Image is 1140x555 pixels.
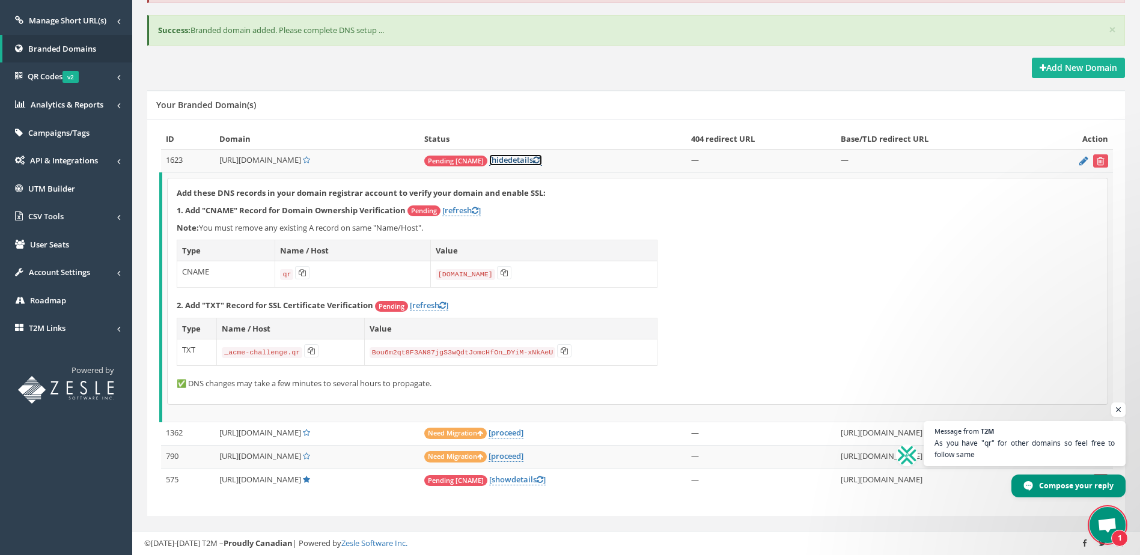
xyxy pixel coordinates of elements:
[442,205,481,216] a: [refresh]
[303,154,310,165] a: Set Default
[934,437,1115,460] span: As you have "qr" for other domains so feel free to follow same
[219,450,301,461] span: [URL][DOMAIN_NAME]
[62,71,79,83] span: v2
[686,446,836,469] td: —
[436,269,495,280] code: [DOMAIN_NAME]
[686,422,836,446] td: —
[492,154,508,165] span: hide
[275,240,430,261] th: Name / Host
[219,154,301,165] span: [URL][DOMAIN_NAME]
[217,318,365,339] th: Name / Host
[492,474,511,485] span: show
[28,211,64,222] span: CSV Tools
[686,129,836,150] th: 404 redirect URL
[489,474,546,485] a: [showdetails]
[161,422,215,446] td: 1362
[30,295,66,306] span: Roadmap
[430,240,657,261] th: Value
[224,538,293,548] strong: Proudly Canadian
[28,43,96,54] span: Branded Domains
[1032,58,1125,78] a: Add New Domain
[489,154,542,166] a: [hidedetails]
[934,428,979,434] span: Message from
[424,451,487,462] span: Need Migration
[156,100,256,109] h5: Your Branded Domain(s)
[28,183,75,194] span: UTM Builder
[424,428,487,439] span: Need Migration
[364,318,657,339] th: Value
[836,446,1034,469] td: [URL][DOMAIN_NAME]
[1034,129,1113,150] th: Action
[177,240,275,261] th: Type
[177,378,1099,389] p: ✅ DNS changes may take a few minutes to several hours to propagate.
[489,427,523,438] a: [proceed]
[147,15,1125,46] div: Branded domain added. Please complete DNS setup ...
[419,129,687,150] th: Status
[177,261,275,288] td: CNAME
[1090,507,1126,543] div: Open chat
[219,427,301,438] span: [URL][DOMAIN_NAME]
[158,25,191,35] b: Success:
[1039,475,1114,496] span: Compose your reply
[219,474,301,485] span: [URL][DOMAIN_NAME]
[72,365,114,375] span: Powered by
[836,129,1034,150] th: Base/TLD redirect URL
[1109,23,1116,36] button: ×
[303,474,310,485] a: Default
[280,269,293,280] code: qr
[686,150,836,173] td: —
[30,239,69,250] span: User Seats
[1111,530,1128,547] span: 1
[29,267,90,277] span: Account Settings
[424,475,487,486] span: Pending [CNAME]
[28,71,79,82] span: QR Codes
[29,15,106,26] span: Manage Short URL(s)
[215,129,419,150] th: Domain
[410,300,448,311] a: [refresh]
[30,155,98,166] span: API & Integrations
[177,318,217,339] th: Type
[18,376,114,404] img: T2M URL Shortener powered by Zesle Software Inc.
[31,99,103,110] span: Analytics & Reports
[161,446,215,469] td: 790
[161,150,215,173] td: 1623
[177,300,373,311] strong: 2. Add "TXT" Record for SSL Certificate Verification
[29,323,66,333] span: T2M Links
[28,127,90,138] span: Campaigns/Tags
[489,450,523,462] a: [proceed]
[407,205,440,216] span: Pending
[303,427,310,438] a: Set Default
[341,538,407,548] a: Zesle Software Inc.
[370,347,556,358] code: Bou6m2qt8F3AN87jgS3wQdtJomcHfOn_DYiM-xNkAeU
[836,469,1034,493] td: [URL][DOMAIN_NAME]
[981,428,994,434] span: T2M
[144,538,1128,549] div: ©[DATE]-[DATE] T2M – | Powered by
[161,469,215,493] td: 575
[375,301,408,312] span: Pending
[222,347,302,358] code: _acme-challenge.qr
[177,187,546,198] strong: Add these DNS records in your domain registrar account to verify your domain and enable SSL:
[177,222,1099,234] p: You must remove any existing A record on same "Name/Host".
[177,339,217,366] td: TXT
[836,150,1034,173] td: —
[161,129,215,150] th: ID
[177,205,406,216] strong: 1. Add "CNAME" Record for Domain Ownership Verification
[1040,62,1117,73] strong: Add New Domain
[303,450,310,461] a: Set Default
[686,469,836,493] td: —
[424,156,487,166] span: Pending [CNAME]
[836,422,1034,446] td: [URL][DOMAIN_NAME]
[177,222,199,233] b: Note:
